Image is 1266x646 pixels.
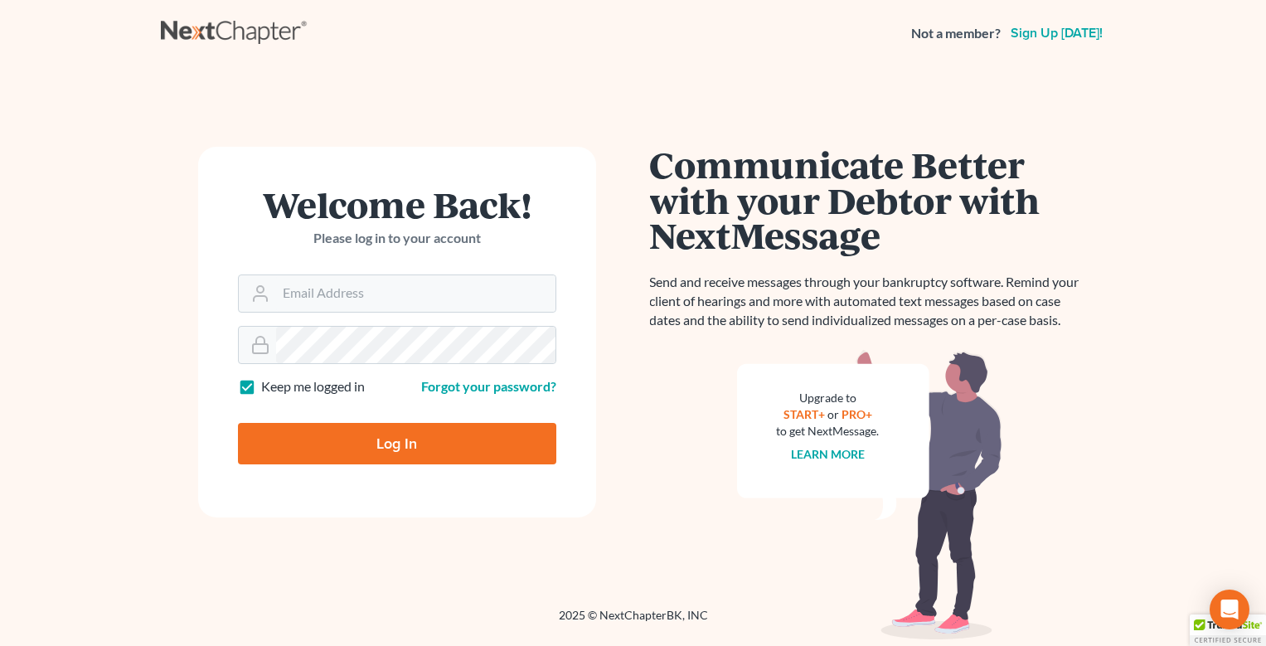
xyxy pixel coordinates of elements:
div: TrustedSite Certified [1190,614,1266,646]
img: nextmessage_bg-59042aed3d76b12b5cd301f8e5b87938c9018125f34e5fa2b7a6b67550977c72.svg [737,350,1002,640]
div: Open Intercom Messenger [1210,590,1249,629]
a: Forgot your password? [421,378,556,394]
a: PRO+ [842,407,872,421]
span: or [827,407,839,421]
div: to get NextMessage. [777,423,880,440]
a: Sign up [DATE]! [1007,27,1106,40]
a: Learn more [791,447,865,461]
label: Keep me logged in [261,377,365,396]
h1: Communicate Better with your Debtor with NextMessage [650,147,1089,253]
input: Email Address [276,275,555,312]
a: START+ [783,407,825,421]
input: Log In [238,423,556,464]
div: Upgrade to [777,390,880,406]
strong: Not a member? [911,24,1001,43]
p: Send and receive messages through your bankruptcy software. Remind your client of hearings and mo... [650,273,1089,330]
h1: Welcome Back! [238,187,556,222]
p: Please log in to your account [238,229,556,248]
div: 2025 © NextChapterBK, INC [161,607,1106,637]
